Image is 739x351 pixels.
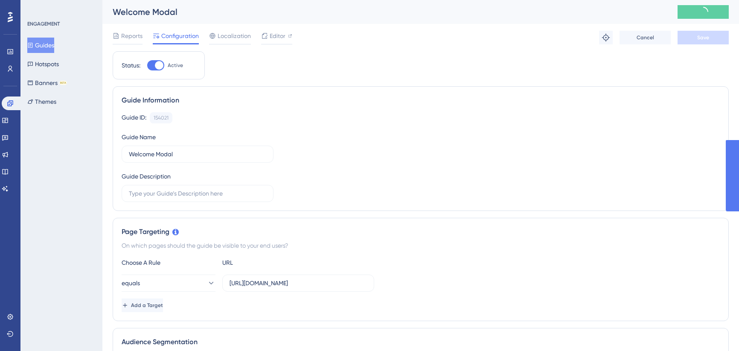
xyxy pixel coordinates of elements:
button: Add a Target [122,298,163,312]
div: Guide Information [122,95,720,105]
div: BETA [59,81,67,85]
div: Guide ID: [122,112,146,123]
button: Guides [27,38,54,53]
div: Guide Description [122,171,171,181]
button: equals [122,275,215,292]
span: Cancel [637,34,654,41]
div: Audience Segmentation [122,337,720,347]
span: Editor [270,31,285,41]
input: yourwebsite.com/path [230,278,367,288]
button: Hotspots [27,56,59,72]
input: Type your Guide’s Name here [129,149,266,159]
div: Guide Name [122,132,156,142]
button: Save [678,31,729,44]
span: Configuration [161,31,199,41]
div: Page Targeting [122,227,720,237]
span: Reports [121,31,143,41]
div: On which pages should the guide be visible to your end users? [122,240,720,251]
div: ENGAGEMENT [27,20,60,27]
iframe: UserGuiding AI Assistant Launcher [703,317,729,343]
div: 154021 [154,114,169,121]
div: Welcome Modal [113,6,656,18]
button: Cancel [620,31,671,44]
span: equals [122,278,140,288]
button: BannersBETA [27,75,67,91]
span: Add a Target [131,302,163,309]
div: URL [222,257,316,268]
input: Type your Guide’s Description here [129,189,266,198]
div: Status: [122,60,140,70]
span: Localization [218,31,251,41]
span: Save [697,34,709,41]
button: Themes [27,94,56,109]
div: Choose A Rule [122,257,215,268]
span: Active [168,62,183,69]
